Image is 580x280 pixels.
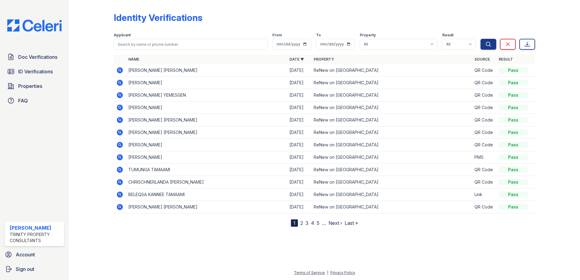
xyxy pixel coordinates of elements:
[18,53,57,61] span: Doc Verifications
[18,68,53,75] span: ID Verifications
[311,77,472,89] td: ReNew on [GEOGRAPHIC_DATA]
[10,224,62,232] div: [PERSON_NAME]
[16,251,35,258] span: Account
[472,164,496,176] td: QR Code
[126,188,287,201] td: BELEQSA KANNEE TAMAAMI
[499,57,513,62] a: Result
[5,51,64,63] a: Doc Verifications
[126,77,287,89] td: [PERSON_NAME]
[126,102,287,114] td: [PERSON_NAME]
[126,126,287,139] td: [PERSON_NAME] [PERSON_NAME]
[499,80,528,86] div: Pass
[472,64,496,77] td: QR Code
[305,220,309,226] a: 3
[294,270,325,275] a: Terms of Service
[300,220,303,226] a: 2
[287,164,311,176] td: [DATE]
[126,139,287,151] td: [PERSON_NAME]
[2,263,66,275] a: Sign out
[128,57,139,62] a: Name
[126,151,287,164] td: [PERSON_NAME]
[316,33,321,38] label: To
[311,126,472,139] td: ReNew on [GEOGRAPHIC_DATA]
[287,139,311,151] td: [DATE]
[472,102,496,114] td: QR Code
[499,192,528,198] div: Pass
[5,80,64,92] a: Properties
[311,176,472,188] td: ReNew on [GEOGRAPHIC_DATA]
[472,114,496,126] td: QR Code
[287,188,311,201] td: [DATE]
[287,176,311,188] td: [DATE]
[114,39,268,50] input: Search by name or phone number
[126,176,287,188] td: CHRISCHNERLANDA [PERSON_NAME]
[472,151,496,164] td: PMS
[18,82,42,90] span: Properties
[287,114,311,126] td: [DATE]
[2,248,66,261] a: Account
[472,126,496,139] td: QR Code
[287,151,311,164] td: [DATE]
[322,219,326,227] span: …
[272,33,282,38] label: From
[499,117,528,123] div: Pass
[472,77,496,89] td: QR Code
[287,77,311,89] td: [DATE]
[311,114,472,126] td: ReNew on [GEOGRAPHIC_DATA]
[499,142,528,148] div: Pass
[287,64,311,77] td: [DATE]
[311,102,472,114] td: ReNew on [GEOGRAPHIC_DATA]
[287,102,311,114] td: [DATE]
[126,201,287,213] td: [PERSON_NAME] [PERSON_NAME]
[314,57,334,62] a: Property
[311,201,472,213] td: ReNew on [GEOGRAPHIC_DATA]
[499,92,528,98] div: Pass
[16,265,34,273] span: Sign out
[126,64,287,77] td: [PERSON_NAME] [PERSON_NAME]
[499,179,528,185] div: Pass
[311,188,472,201] td: ReNew on [GEOGRAPHIC_DATA]
[2,19,66,32] img: CE_Logo_Blue-a8612792a0a2168367f1c8372b55b34899dd931a85d93a1a3d3e32e68fde9ad4.png
[327,270,328,275] div: |
[499,167,528,173] div: Pass
[291,219,298,227] div: 1
[311,64,472,77] td: ReNew on [GEOGRAPHIC_DATA]
[5,95,64,107] a: FAQ
[499,129,528,135] div: Pass
[311,89,472,102] td: ReNew on [GEOGRAPHIC_DATA]
[330,270,355,275] a: Privacy Policy
[472,139,496,151] td: QR Code
[287,201,311,213] td: [DATE]
[126,114,287,126] td: [PERSON_NAME] [PERSON_NAME]
[311,220,314,226] a: 4
[472,89,496,102] td: QR Code
[472,201,496,213] td: QR Code
[360,33,376,38] label: Property
[442,33,454,38] label: Result
[472,188,496,201] td: Link
[499,154,528,160] div: Pass
[114,12,202,23] div: Identity Verifications
[472,176,496,188] td: QR Code
[287,89,311,102] td: [DATE]
[499,67,528,73] div: Pass
[311,139,472,151] td: ReNew on [GEOGRAPHIC_DATA]
[474,57,490,62] a: Source
[311,151,472,164] td: ReNew on [GEOGRAPHIC_DATA]
[126,164,287,176] td: TUMUNGA TAMAAMI
[317,220,319,226] a: 5
[311,164,472,176] td: ReNew on [GEOGRAPHIC_DATA]
[289,57,304,62] a: Date ▼
[10,232,62,244] div: Trinity Property Consultants
[18,97,28,104] span: FAQ
[499,105,528,111] div: Pass
[345,220,358,226] a: Last »
[329,220,342,226] a: Next ›
[126,89,287,102] td: [PERSON_NAME] YEMESGEN
[499,204,528,210] div: Pass
[5,65,64,78] a: ID Verifications
[114,33,131,38] label: Applicant
[287,126,311,139] td: [DATE]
